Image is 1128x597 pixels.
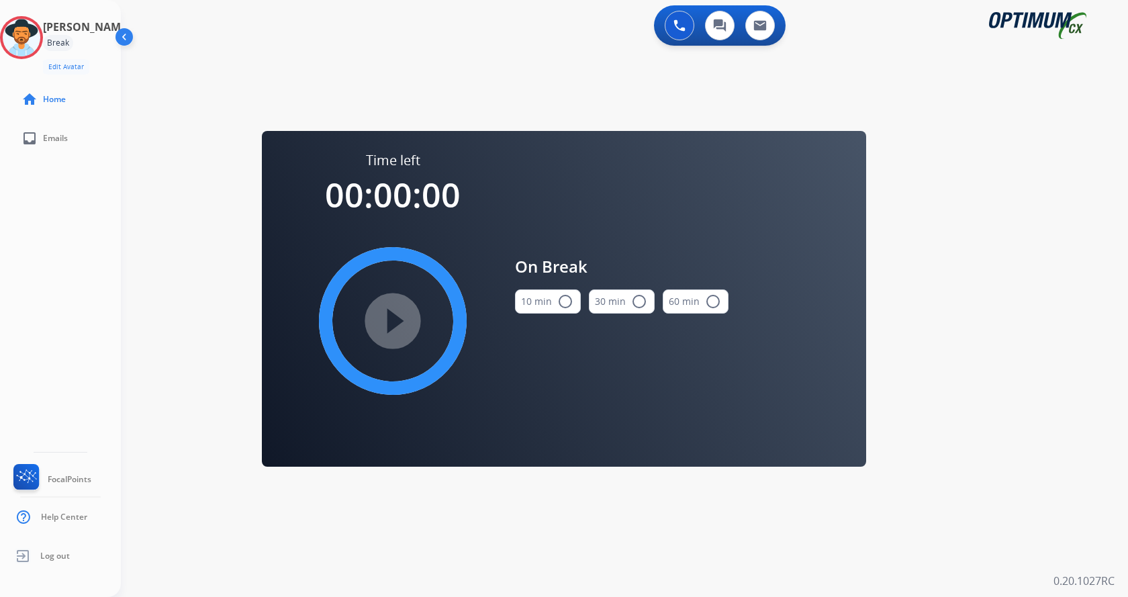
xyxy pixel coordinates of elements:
button: 10 min [515,289,581,314]
span: Help Center [41,512,87,522]
button: 60 min [663,289,728,314]
span: Home [43,94,66,105]
mat-icon: radio_button_unchecked [705,293,721,310]
span: FocalPoints [48,474,91,485]
span: On Break [515,255,728,279]
h3: [PERSON_NAME] [43,19,130,35]
div: Break [43,35,73,51]
span: Emails [43,133,68,144]
p: 0.20.1027RC [1053,573,1115,589]
mat-icon: radio_button_unchecked [557,293,573,310]
mat-icon: inbox [21,130,38,146]
span: Time left [366,151,420,170]
img: avatar [3,19,40,56]
a: FocalPoints [11,464,91,495]
button: 30 min [589,289,655,314]
mat-icon: home [21,91,38,107]
mat-icon: radio_button_unchecked [631,293,647,310]
span: 00:00:00 [325,172,461,218]
button: Edit Avatar [43,59,89,75]
span: Log out [40,551,70,561]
